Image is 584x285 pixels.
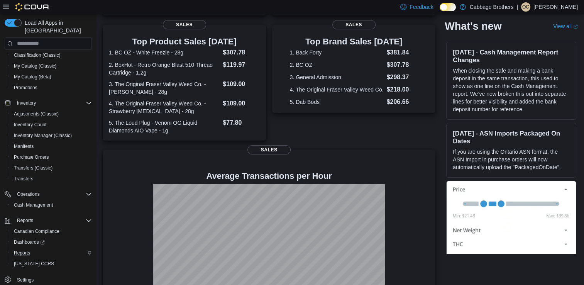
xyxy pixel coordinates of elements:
[109,61,220,76] dt: 2. BoxHot - Retro Orange Blast 510 Thread Cartridge - 1.2g
[163,20,206,29] span: Sales
[8,119,95,130] button: Inventory Count
[11,120,50,129] a: Inventory Count
[573,24,578,29] svg: External link
[11,109,62,119] a: Adjustments (Classic)
[8,82,95,93] button: Promotions
[11,61,60,71] a: My Catalog (Classic)
[290,37,418,46] h3: Top Brand Sales [DATE]
[387,73,418,82] dd: $298.37
[11,163,92,173] span: Transfers (Classic)
[14,154,49,160] span: Purchase Orders
[14,176,33,182] span: Transfers
[11,83,92,92] span: Promotions
[410,3,433,11] span: Feedback
[453,48,570,64] h3: [DATE] - Cash Management Report Changes
[11,83,41,92] a: Promotions
[11,153,92,162] span: Purchase Orders
[8,200,95,210] button: Cash Management
[8,109,95,119] button: Adjustments (Classic)
[2,215,95,226] button: Reports
[11,163,56,173] a: Transfers (Classic)
[109,37,260,46] h3: Top Product Sales [DATE]
[516,2,518,12] p: |
[11,237,92,247] span: Dashboards
[8,71,95,82] button: My Catalog (Beta)
[14,275,92,284] span: Settings
[14,98,92,108] span: Inventory
[522,2,529,12] span: OC
[290,49,384,56] dt: 1. Back Forty
[11,51,92,60] span: Classification (Classic)
[14,216,92,225] span: Reports
[8,248,95,258] button: Reports
[440,3,456,11] input: Dark Mode
[11,72,54,81] a: My Catalog (Beta)
[11,131,92,140] span: Inventory Manager (Classic)
[11,61,92,71] span: My Catalog (Classic)
[387,85,418,94] dd: $218.00
[14,190,43,199] button: Operations
[14,250,30,256] span: Reports
[470,2,514,12] p: Cabbage Brothers
[11,174,36,183] a: Transfers
[11,200,56,210] a: Cash Management
[223,80,260,89] dd: $109.00
[11,120,92,129] span: Inventory Count
[8,141,95,152] button: Manifests
[14,98,39,108] button: Inventory
[11,200,92,210] span: Cash Management
[223,118,260,127] dd: $77.80
[11,227,63,236] a: Canadian Compliance
[109,119,220,134] dt: 5. The Loud Plug - Venom OG Liquid Diamonds AIO Vape - 1g
[14,122,47,128] span: Inventory Count
[247,145,291,154] span: Sales
[8,61,95,71] button: My Catalog (Classic)
[14,202,53,208] span: Cash Management
[2,274,95,285] button: Settings
[223,99,260,108] dd: $109.00
[14,63,57,69] span: My Catalog (Classic)
[8,237,95,248] a: Dashboards
[8,226,95,237] button: Canadian Compliance
[17,217,33,224] span: Reports
[8,258,95,269] button: [US_STATE] CCRS
[223,60,260,70] dd: $119.97
[14,216,36,225] button: Reports
[11,51,64,60] a: Classification (Classic)
[17,277,34,283] span: Settings
[17,100,36,106] span: Inventory
[14,275,37,285] a: Settings
[8,50,95,61] button: Classification (Classic)
[223,48,260,57] dd: $307.78
[453,67,570,113] p: When closing the safe and making a bank deposit in the same transaction, this used to show as one...
[445,20,501,32] h2: What's new
[387,48,418,57] dd: $381.84
[11,248,33,258] a: Reports
[2,189,95,200] button: Operations
[109,171,429,181] h4: Average Transactions per Hour
[22,19,92,34] span: Load All Apps in [GEOGRAPHIC_DATA]
[15,3,50,11] img: Cova
[14,190,92,199] span: Operations
[8,152,95,163] button: Purchase Orders
[11,259,92,268] span: Washington CCRS
[553,23,578,29] a: View allExternal link
[290,86,384,93] dt: 4. The Original Fraser Valley Weed Co.
[11,72,92,81] span: My Catalog (Beta)
[11,248,92,258] span: Reports
[440,11,440,12] span: Dark Mode
[14,228,59,234] span: Canadian Compliance
[332,20,376,29] span: Sales
[11,142,37,151] a: Manifests
[290,98,384,106] dt: 5. Dab Bods
[14,143,34,149] span: Manifests
[11,259,57,268] a: [US_STATE] CCRS
[109,49,220,56] dt: 1. BC OZ - White Freezie - 28g
[8,163,95,173] button: Transfers (Classic)
[387,97,418,107] dd: $206.66
[11,237,48,247] a: Dashboards
[14,111,59,117] span: Adjustments (Classic)
[14,52,61,58] span: Classification (Classic)
[2,98,95,109] button: Inventory
[11,109,92,119] span: Adjustments (Classic)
